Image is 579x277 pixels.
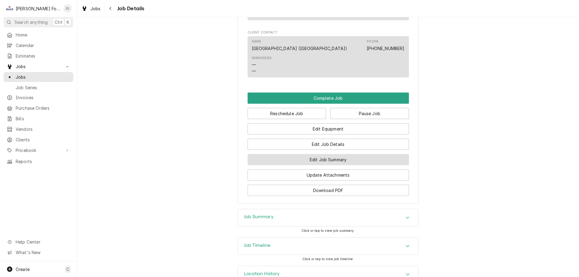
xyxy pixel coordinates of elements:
[248,169,409,181] button: Update Attachments
[248,36,409,80] div: Client Contact List
[252,56,272,74] div: Reminders
[16,147,61,153] span: Pricebook
[248,119,409,134] div: Button Group Row
[244,243,271,248] h3: Job Timeline
[248,165,409,181] div: Button Group Row
[63,4,72,13] div: Derek Testa (81)'s Avatar
[302,257,354,261] span: Click or tap to view job timeline.
[4,247,73,257] a: Go to What's New
[248,123,409,134] button: Edit Equipment
[16,94,70,101] span: Invoices
[244,271,280,277] h3: Location History
[252,45,347,52] div: [GEOGRAPHIC_DATA] ([GEOGRAPHIC_DATA])
[4,61,73,71] a: Go to Jobs
[4,30,73,40] a: Home
[16,42,70,49] span: Calendar
[16,74,70,80] span: Jobs
[238,238,418,255] div: Accordion Header
[4,237,73,247] a: Go to Help Center
[16,239,70,245] span: Help Center
[248,30,409,35] span: Client Contact
[106,4,115,13] button: Navigate back
[55,19,62,25] span: Ctrl
[67,19,69,25] span: K
[16,249,70,256] span: What's New
[248,93,409,196] div: Button Group
[238,238,418,255] button: Accordion Details Expand Trigger
[4,83,73,93] a: Job Series
[16,126,70,132] span: Vendors
[252,68,256,74] div: —
[248,139,409,150] button: Edit Job Details
[16,5,60,12] div: [PERSON_NAME] Food Equipment Service
[367,46,404,51] a: [PHONE_NUMBER]
[367,39,404,51] div: Phone
[16,158,70,165] span: Reports
[4,72,73,82] a: Jobs
[4,145,73,155] a: Go to Pricebook
[4,93,73,102] a: Invoices
[16,53,70,59] span: Estimates
[4,156,73,166] a: Reports
[248,185,409,196] button: Download PDF
[16,63,61,70] span: Jobs
[16,84,70,91] span: Job Series
[330,108,409,119] button: Pause Job
[248,134,409,150] div: Button Group Row
[4,40,73,50] a: Calendar
[248,36,409,77] div: Contact
[248,104,409,119] div: Button Group Row
[367,39,378,44] div: Phone
[248,154,409,165] button: Edit Job Summary
[248,93,409,104] div: Button Group Row
[252,39,261,44] div: Name
[4,114,73,124] a: Bills
[252,56,272,61] div: Reminders
[248,150,409,165] div: Button Group Row
[302,229,355,233] span: Click or tap to view job summary.
[238,238,419,255] div: Job Timeline
[16,32,70,38] span: Home
[238,209,418,226] button: Accordion Details Expand Trigger
[14,19,48,25] span: Search anything
[115,5,144,13] span: Job Details
[5,4,14,13] div: Marshall Food Equipment Service's Avatar
[90,5,101,12] span: Jobs
[252,61,256,68] div: —
[4,135,73,145] a: Clients
[16,105,70,111] span: Purchase Orders
[4,103,73,113] a: Purchase Orders
[66,266,69,272] span: C
[248,108,326,119] button: Reschedule Job
[63,4,72,13] div: D(
[248,30,409,80] div: Client Contact
[4,124,73,134] a: Vendors
[4,51,73,61] a: Estimates
[16,115,70,122] span: Bills
[252,39,347,51] div: Name
[248,181,409,196] div: Button Group Row
[79,4,103,14] a: Jobs
[16,137,70,143] span: Clients
[4,17,73,27] button: Search anythingCtrlK
[238,209,419,226] div: Job Summary
[16,267,30,272] span: Create
[248,93,409,104] button: Complete Job
[244,214,274,220] h3: Job Summary
[238,209,418,226] div: Accordion Header
[5,4,14,13] div: M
